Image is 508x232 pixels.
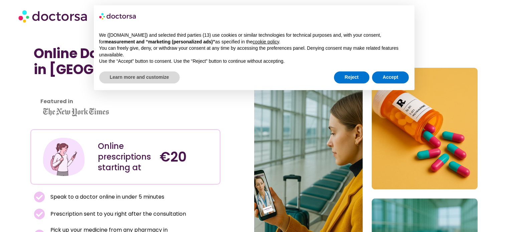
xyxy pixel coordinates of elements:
[42,135,86,179] img: Illustration depicting a young woman in a casual outfit, engaged with her smartphone. She has a p...
[34,84,134,92] iframe: Customer reviews powered by Trustpilot
[34,45,217,77] h1: Online Doctor Prescription in [GEOGRAPHIC_DATA]
[99,32,409,45] p: We ([DOMAIN_NAME]) and selected third parties (13) use cookies or similar technologies for techni...
[252,39,279,44] a: cookie policy
[99,45,409,58] p: You can freely give, deny, or withdraw your consent at any time by accessing the preferences pane...
[98,141,153,173] div: Online prescriptions starting at
[99,71,180,83] button: Learn more and customize
[334,71,369,83] button: Reject
[40,97,73,105] strong: Featured in
[49,192,164,202] span: Speak to a doctor online in under 5 minutes
[99,58,409,65] p: Use the “Accept” button to consent. Use the “Reject” button to continue without accepting.
[105,39,215,44] strong: measurement and “marketing (personalized ads)”
[372,71,409,83] button: Accept
[99,11,137,21] img: logo
[49,209,186,219] span: Prescription sent to you right after the consultation
[160,149,215,165] h4: €20
[34,92,217,100] iframe: Customer reviews powered by Trustpilot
